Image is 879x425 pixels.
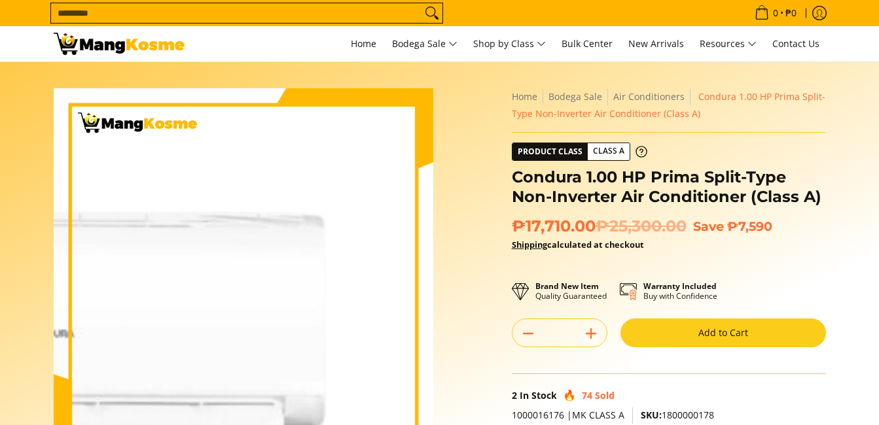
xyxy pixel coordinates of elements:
[467,26,552,61] a: Shop by Class
[512,143,588,160] span: Product Class
[512,239,644,250] strong: calculated at checkout
[693,26,763,61] a: Resources
[588,143,630,160] span: Class A
[512,389,517,401] span: 2
[512,216,687,236] span: ₱17,710.00
[512,409,624,421] span: 1000016176 |MK CLASS A
[641,409,662,421] span: SKU:
[582,389,592,401] span: 74
[54,33,185,55] img: Condura PRIMA 1.00 HP Split-Type Aircon (Class A) l Mang Kosme
[392,36,457,52] span: Bodega Sale
[620,318,826,347] button: Add to Cart
[641,409,714,421] span: 1800000178
[595,389,615,401] span: Sold
[512,143,647,161] a: Product Class Class A
[562,37,613,50] span: Bulk Center
[751,6,800,20] span: •
[473,36,546,52] span: Shop by Class
[700,36,757,52] span: Resources
[643,281,717,301] p: Buy with Confidence
[422,3,442,23] button: Search
[512,88,826,122] nav: Breadcrumbs
[198,26,826,61] nav: Main Menu
[548,90,602,103] a: Bodega Sale
[643,280,717,292] strong: Warranty Included
[512,323,544,344] button: Subtract
[771,8,780,18] span: 0
[555,26,619,61] a: Bulk Center
[386,26,464,61] a: Bodega Sale
[693,218,724,234] span: Save
[535,280,599,292] strong: Brand New Item
[344,26,383,61] a: Home
[351,37,376,50] span: Home
[772,37,819,50] span: Contact Us
[512,90,537,103] a: Home
[512,167,826,207] h1: Condura 1.00 HP Prima Split-Type Non-Inverter Air Conditioner (Class A)
[613,90,685,103] a: Air Conditioners
[512,90,825,120] span: Condura 1.00 HP Prima Split-Type Non-Inverter Air Conditioner (Class A)
[622,26,691,61] a: New Arrivals
[575,323,607,344] button: Add
[512,239,547,250] a: Shipping
[783,8,798,18] span: ₱0
[628,37,684,50] span: New Arrivals
[596,216,687,236] del: ₱25,300.00
[535,281,607,301] p: Quality Guaranteed
[727,218,772,234] span: ₱7,590
[766,26,826,61] a: Contact Us
[520,389,557,401] span: In Stock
